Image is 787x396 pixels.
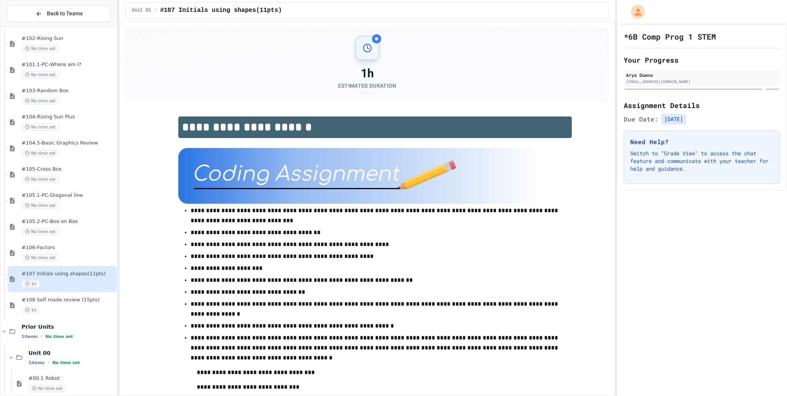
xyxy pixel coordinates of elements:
[52,360,80,365] span: No time set
[626,79,778,85] div: [EMAIL_ADDRESS][DOMAIN_NAME]
[22,323,115,330] span: Prior Units
[22,297,115,303] span: #108 Self made review (15pts)
[22,88,115,94] span: #103-Random Box
[624,31,716,42] h1: *6B Comp Prog 1 STEM
[22,280,40,288] span: 1h
[22,35,115,42] span: #102-Rising Sun
[22,334,38,339] span: 1 items
[22,306,40,314] span: 1h
[22,114,115,120] span: #104-Rising Sun Plus
[22,45,59,52] span: No time set
[624,115,658,124] span: Due Date:
[22,97,59,105] span: No time set
[624,55,780,65] h2: Your Progress
[630,137,774,146] h3: Need Help?
[338,82,397,90] div: Estimated Duration
[22,123,59,131] span: No time set
[22,176,59,183] span: No time set
[28,385,66,392] span: No time set
[160,6,282,15] span: #107 Initials using shapes(11pts)
[22,254,59,261] span: No time set
[22,271,115,277] span: #107 Initials using shapes(11pts)
[132,7,151,13] span: Unit 01
[28,360,45,365] span: 1 items
[630,150,774,173] p: Switch to "Grade View" to access the chat feature and communicate with your teacher for help and ...
[661,114,686,125] span: [DATE]
[47,10,83,18] span: Back to Teams
[22,228,59,235] span: No time set
[22,192,115,199] span: #105.1-PC-Diagonal line
[41,333,42,339] span: •
[22,71,59,78] span: No time set
[45,334,73,339] span: No time set
[154,7,157,13] span: /
[22,62,115,68] span: #101.1-PC-Where am I?
[28,349,115,356] span: Unit 00
[22,245,115,251] span: #106-Factors
[22,166,115,173] span: #105-Cross Box
[623,3,647,21] div: My Account
[22,150,59,157] span: No time set
[22,218,115,225] span: #105.2-PC-Box on Box
[28,375,115,382] span: #00.1 Robot
[7,5,111,22] button: Back to Teams
[338,67,397,80] div: 1h
[48,359,49,366] span: •
[22,202,59,209] span: No time set
[624,100,780,111] h2: Assignment Details
[626,72,778,78] div: Arya Downs
[22,140,115,146] span: #104.5-Basic Graphics Review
